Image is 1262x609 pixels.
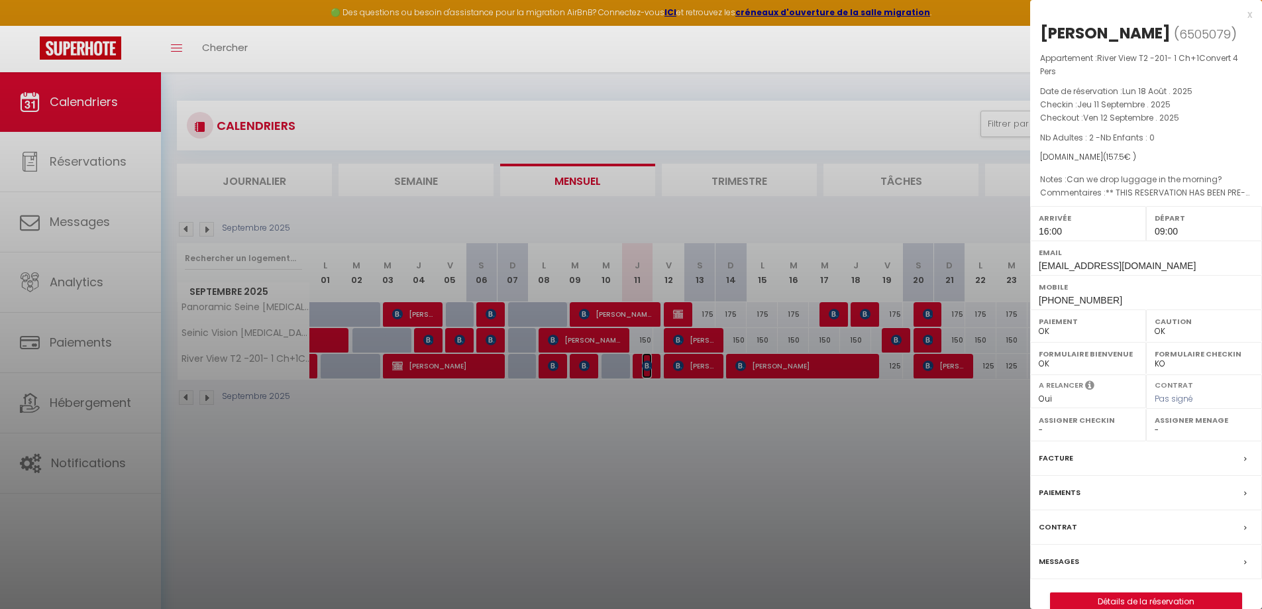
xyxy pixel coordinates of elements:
[1040,98,1252,111] p: Checkin :
[1155,393,1193,404] span: Pas signé
[1179,26,1231,42] span: 6505079
[1039,280,1253,294] label: Mobile
[1155,380,1193,388] label: Contrat
[11,5,50,45] button: Ouvrir le widget de chat LiveChat
[1039,520,1077,534] label: Contrat
[1040,23,1171,44] div: [PERSON_NAME]
[1039,315,1137,328] label: Paiement
[1040,52,1238,77] span: River View T2 -201- 1 Ch+1Convert 4 Pers
[1122,85,1192,97] span: Lun 18 Août . 2025
[1174,25,1237,43] span: ( )
[1040,186,1252,199] p: Commentaires :
[1155,414,1253,427] label: Assigner Menage
[1039,226,1062,237] span: 16:00
[1039,211,1137,225] label: Arrivée
[1039,451,1073,465] label: Facture
[1039,347,1137,360] label: Formulaire Bienvenue
[1040,151,1252,164] div: [DOMAIN_NAME]
[1040,173,1252,186] p: Notes :
[1030,7,1252,23] div: x
[1040,52,1252,78] p: Appartement :
[1039,486,1080,500] label: Paiements
[1077,99,1171,110] span: Jeu 11 Septembre . 2025
[1039,555,1079,569] label: Messages
[1039,260,1196,271] span: [EMAIL_ADDRESS][DOMAIN_NAME]
[1103,151,1136,162] span: ( € )
[1039,246,1253,259] label: Email
[1085,380,1094,394] i: Sélectionner OUI si vous souhaiter envoyer les séquences de messages post-checkout
[1039,414,1137,427] label: Assigner Checkin
[1155,211,1253,225] label: Départ
[1155,315,1253,328] label: Caution
[1040,111,1252,125] p: Checkout :
[1155,226,1178,237] span: 09:00
[1039,295,1122,305] span: [PHONE_NUMBER]
[1083,112,1179,123] span: Ven 12 Septembre . 2025
[1040,85,1252,98] p: Date de réservation :
[1067,174,1222,185] span: Can we drop luggage in the morning?
[1100,132,1155,143] span: Nb Enfants : 0
[1155,347,1253,360] label: Formulaire Checkin
[1039,380,1083,391] label: A relancer
[1040,132,1155,143] span: Nb Adultes : 2 -
[1106,151,1124,162] span: 157.5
